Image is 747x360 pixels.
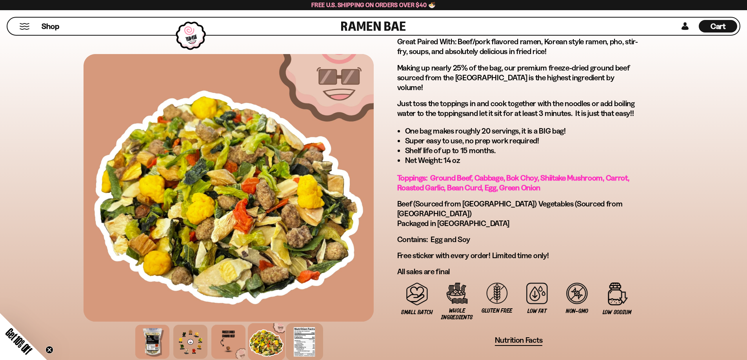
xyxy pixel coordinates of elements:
p: Just and let it sit for at least 3 minutes. It is just that easy!! [397,99,640,118]
li: Net Weight: 14 oz [405,156,640,165]
p: Making up nearly 25% of the bag, our premium freeze-dried ground beef sourced from the [GEOGRAPHI... [397,63,640,92]
span: toss the toppings in and cook together with the noodles or add boiling water to the toppings [397,99,635,118]
span: Cart [711,22,726,31]
a: Shop [42,20,59,33]
p: All sales are final [397,267,640,277]
span: Gluten Free [482,308,513,314]
button: Close teaser [45,346,53,354]
h2: Great Paired With: Beef/pork flavored ramen, Korean style ramen, pho, stir-fry, soups, and absolu... [397,37,640,56]
span: Whole Ingredients [441,308,473,321]
span: Non-GMO [566,308,588,315]
li: Super easy to use, no prep work required! [405,136,640,146]
span: Free U.S. Shipping on Orders over $40 🍜 [311,1,436,9]
li: One bag makes roughly 20 servings, it is a BIG bag! [405,126,640,136]
span: Small Batch [401,309,433,316]
span: Contains: Egg and Soy [397,235,471,244]
button: Mobile Menu Trigger [19,23,30,30]
span: Nutrition Facts [495,335,543,345]
span: Get 10% Off [4,326,34,356]
p: Beef (Sourced from [GEOGRAPHIC_DATA]) Vegetables (Sourced from [GEOGRAPHIC_DATA]) Packaged in [GE... [397,199,640,228]
button: Nutrition Facts [495,335,543,346]
span: Low Sodium [603,309,632,316]
span: Low Fat [527,308,546,315]
a: Cart [699,18,737,35]
span: Toppings: Ground Beef, Cabbage, Bok Choy, Shiitake Mushroom, Carrot, Roasted Garlic, Bean Curd, E... [397,173,629,192]
span: Free sticker with every order! Limited time only! [397,251,549,260]
span: Shop [42,21,59,32]
li: Shelf life of up to 15 months. [405,146,640,156]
